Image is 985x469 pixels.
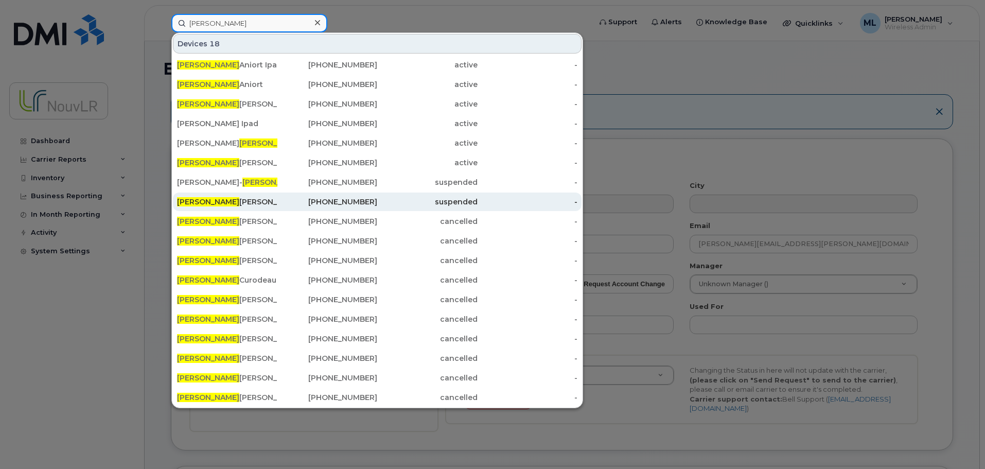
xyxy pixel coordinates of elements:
div: cancelled [377,236,478,246]
div: cancelled [377,216,478,227]
span: [PERSON_NAME] [177,334,239,343]
div: [PHONE_NUMBER] [277,334,378,344]
a: [PERSON_NAME]Curodeau[PHONE_NUMBER]cancelled- [173,271,582,289]
div: - [478,118,578,129]
div: [PERSON_NAME] [177,158,277,168]
div: active [377,138,478,148]
div: [PERSON_NAME] [177,216,277,227]
div: active [377,118,478,129]
div: [PHONE_NUMBER] [277,236,378,246]
div: suspended [377,197,478,207]
a: [PERSON_NAME][PERSON_NAME][PHONE_NUMBER]cancelled- [173,388,582,407]
div: - [478,216,578,227]
div: - [478,79,578,90]
div: - [478,373,578,383]
div: [PERSON_NAME] [177,392,277,403]
div: [PHONE_NUMBER] [277,99,378,109]
div: [PHONE_NUMBER] [277,60,378,70]
div: [PERSON_NAME] [177,236,277,246]
div: active [377,60,478,70]
span: [PERSON_NAME] [177,256,239,265]
span: [PERSON_NAME] [177,295,239,304]
span: [PERSON_NAME] [177,217,239,226]
div: [PHONE_NUMBER] [277,138,378,148]
div: [PERSON_NAME] Ipad [177,138,277,148]
a: [PERSON_NAME][PERSON_NAME][PHONE_NUMBER]suspended- [173,193,582,211]
div: [PERSON_NAME] Ipad [177,118,277,129]
div: [PERSON_NAME] [177,294,277,305]
div: [PHONE_NUMBER] [277,197,378,207]
a: [PERSON_NAME][PERSON_NAME] Ipad[PHONE_NUMBER]cancelled- [173,369,582,387]
div: [PERSON_NAME] Ipad [177,99,277,109]
a: [PERSON_NAME][PERSON_NAME][PHONE_NUMBER]cancelled- [173,251,582,270]
span: [PERSON_NAME] [177,236,239,246]
div: - [478,99,578,109]
a: [PERSON_NAME][PERSON_NAME][PHONE_NUMBER]active- [173,153,582,172]
div: suspended [377,177,478,187]
span: [PERSON_NAME] [177,99,239,109]
span: [PERSON_NAME] [177,158,239,167]
span: [PERSON_NAME] [239,138,302,148]
div: - [478,177,578,187]
div: active [377,99,478,109]
a: [PERSON_NAME][PERSON_NAME]Ipad[PHONE_NUMBER]active- [173,134,582,152]
a: [PERSON_NAME][PERSON_NAME][PHONE_NUMBER]cancelled- [173,290,582,309]
div: [PHONE_NUMBER] [277,79,378,90]
span: [PERSON_NAME] [177,354,239,363]
div: [PHONE_NUMBER] [277,294,378,305]
div: - [478,60,578,70]
div: Devices [173,34,582,54]
div: [PHONE_NUMBER] [277,314,378,324]
span: [PERSON_NAME] [177,393,239,402]
div: [PERSON_NAME] [177,197,277,207]
div: [PHONE_NUMBER] [277,255,378,266]
div: - [478,236,578,246]
div: [PERSON_NAME] [177,334,277,344]
a: [PERSON_NAME][PERSON_NAME] Ipad[PHONE_NUMBER]cancelled- [173,349,582,368]
span: [PERSON_NAME] [177,275,239,285]
div: - [478,138,578,148]
div: [PERSON_NAME] [177,314,277,324]
div: - [478,255,578,266]
a: [PERSON_NAME][PERSON_NAME][PHONE_NUMBER]cancelled- [173,310,582,328]
div: Aniort [177,79,277,90]
div: [PHONE_NUMBER] [277,118,378,129]
div: active [377,79,478,90]
div: [PHONE_NUMBER] [277,275,378,285]
a: [PERSON_NAME][PERSON_NAME][PHONE_NUMBER]cancelled- [173,232,582,250]
a: [PERSON_NAME] Ipad[PHONE_NUMBER]active- [173,114,582,133]
div: - [478,158,578,168]
span: [PERSON_NAME] [177,60,239,70]
div: [PHONE_NUMBER] [277,373,378,383]
a: [PERSON_NAME][PERSON_NAME][PHONE_NUMBER]cancelled- [173,212,582,231]
div: cancelled [377,373,478,383]
a: [PERSON_NAME]Aniort Ipad[PHONE_NUMBER]active- [173,56,582,74]
div: [PERSON_NAME]- Marquis [177,177,277,187]
span: [PERSON_NAME] [177,315,239,324]
span: [PERSON_NAME] [177,197,239,206]
div: [PERSON_NAME] Ipad [177,373,277,383]
div: active [377,158,478,168]
div: [PHONE_NUMBER] [277,353,378,363]
div: [PHONE_NUMBER] [277,158,378,168]
div: - [478,392,578,403]
span: [PERSON_NAME] [177,373,239,383]
span: 18 [209,39,220,49]
div: [PHONE_NUMBER] [277,177,378,187]
div: - [478,275,578,285]
a: [PERSON_NAME][PERSON_NAME] Ipad[PHONE_NUMBER]active- [173,95,582,113]
div: cancelled [377,392,478,403]
div: cancelled [377,353,478,363]
div: [PHONE_NUMBER] [277,216,378,227]
div: - [478,314,578,324]
div: [PERSON_NAME] [177,255,277,266]
div: cancelled [377,255,478,266]
div: - [478,353,578,363]
span: [PERSON_NAME] [242,178,305,187]
div: cancelled [377,275,478,285]
div: cancelled [377,334,478,344]
div: Aniort Ipad [177,60,277,70]
a: [PERSON_NAME]Aniort[PHONE_NUMBER]active- [173,75,582,94]
span: [PERSON_NAME] [177,80,239,89]
a: [PERSON_NAME][PERSON_NAME][PHONE_NUMBER]cancelled- [173,329,582,348]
